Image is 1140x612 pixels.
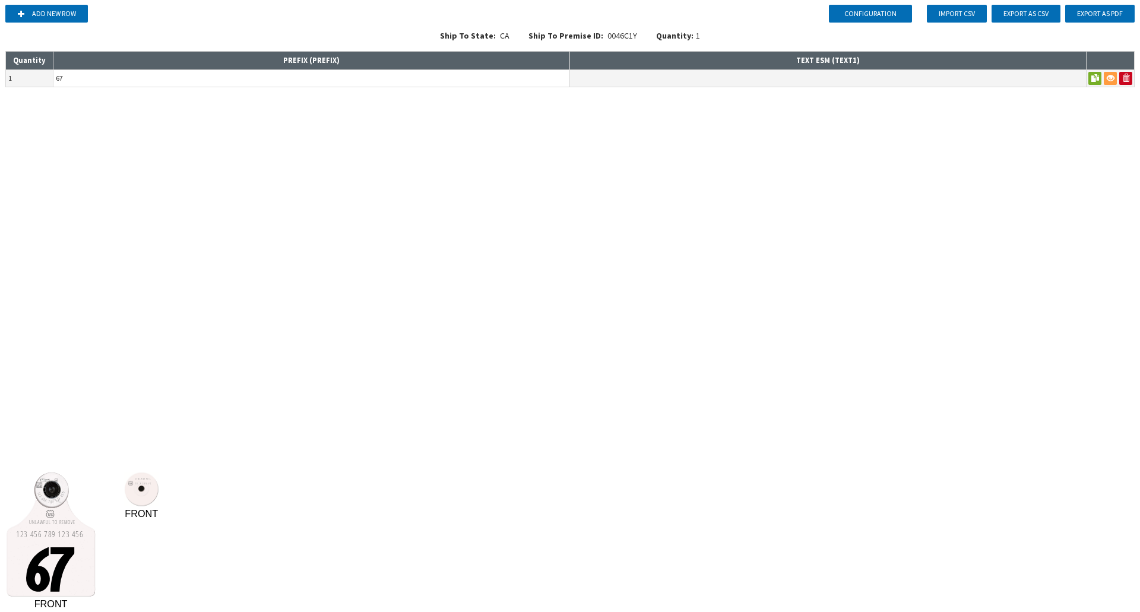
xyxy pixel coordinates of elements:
th: TEXT ESM ( TEXT1 ) [570,52,1087,70]
div: 0046C1Y [519,30,647,49]
tspan: 6 [61,491,66,494]
tspan: E [73,518,75,526]
tspan: FRONT [125,508,158,519]
button: Export as CSV [992,5,1060,23]
tspan: UNLAWFUL TO REMOV [29,518,73,526]
span: Quantity: [656,30,693,41]
tspan: E [150,482,151,485]
button: Add new row [5,5,88,23]
th: Quantity [6,52,53,70]
tspan: L [150,477,151,480]
button: Configuration [829,5,912,23]
tspan: 123 456 789 123 45 [16,528,80,540]
div: CA [430,30,519,49]
th: PREFIX ( PREFIX ) [53,52,570,70]
tspan: UNLAWFU [135,477,150,480]
tspan: 6 [26,547,53,601]
tspan: 6 [80,528,83,540]
button: Import CSV [927,5,987,23]
span: Ship To Premise ID: [528,30,603,41]
tspan: FRONT [34,598,68,609]
tspan: 7 [50,547,75,601]
button: Export as PDF [1065,5,1135,23]
tspan: TO REMOV [135,482,150,485]
div: 1 [656,30,700,42]
span: Ship To State: [440,30,496,41]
